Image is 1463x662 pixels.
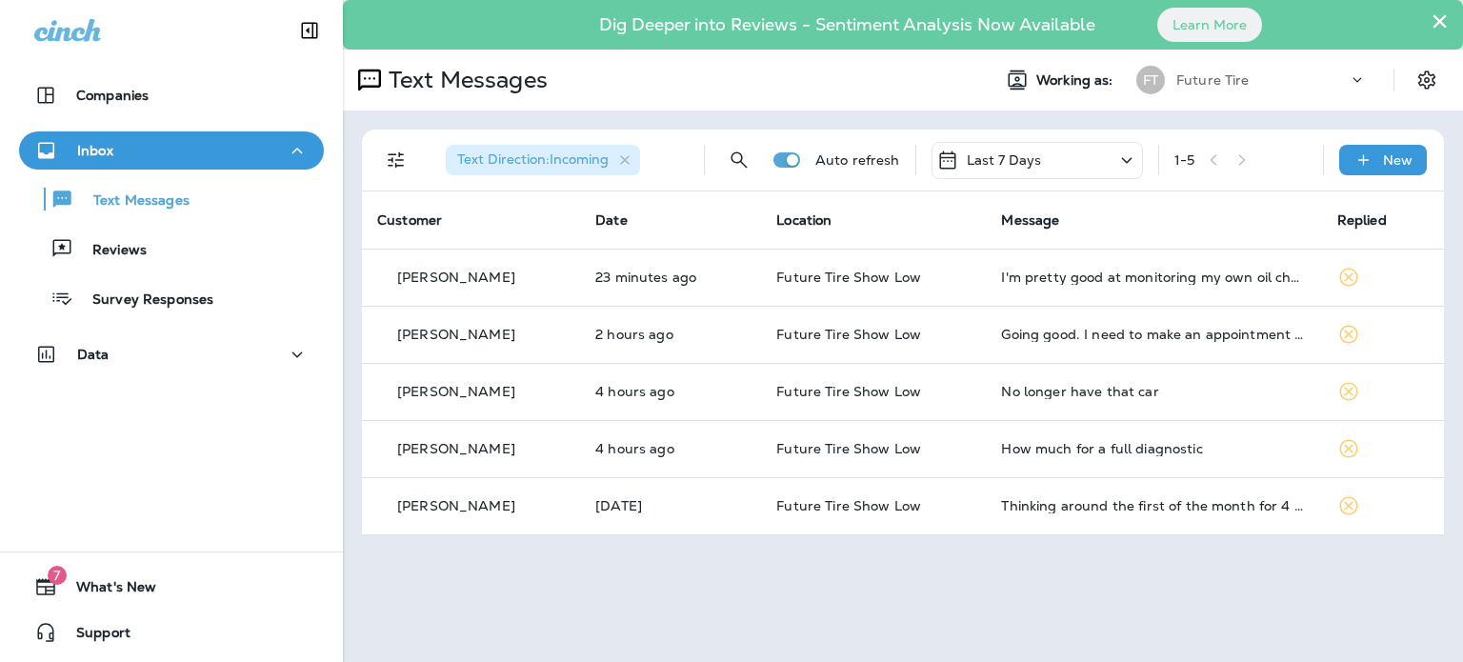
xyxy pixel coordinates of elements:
[1001,211,1059,229] span: Message
[815,152,900,168] p: Auto refresh
[1001,441,1306,456] div: How much for a full diagnostic
[57,579,156,602] span: What's New
[446,145,640,175] div: Text Direction:Incoming
[1410,63,1444,97] button: Settings
[19,568,324,606] button: 7What's New
[73,242,147,260] p: Reviews
[19,613,324,652] button: Support
[1136,66,1165,94] div: FT
[73,291,213,310] p: Survey Responses
[19,335,324,373] button: Data
[967,152,1042,168] p: Last 7 Days
[776,497,921,514] span: Future Tire Show Low
[720,141,758,179] button: Search Messages
[544,22,1151,28] p: Dig Deeper into Reviews - Sentiment Analysis Now Available
[457,150,609,168] span: Text Direction : Incoming
[1001,498,1306,513] div: Thinking around the first of the month for 4 275x 60r20
[776,269,921,286] span: Future Tire Show Low
[1174,152,1194,168] div: 1 - 5
[595,211,628,229] span: Date
[1157,8,1262,42] button: Learn More
[397,327,515,342] p: [PERSON_NAME]
[776,383,921,400] span: Future Tire Show Low
[19,131,324,170] button: Inbox
[595,327,746,342] p: Sep 26, 2025 10:14 AM
[397,384,515,399] p: [PERSON_NAME]
[57,625,130,648] span: Support
[19,179,324,219] button: Text Messages
[77,143,113,158] p: Inbox
[19,76,324,114] button: Companies
[1036,72,1117,89] span: Working as:
[1001,327,1306,342] div: Going good. I need to make an appointment to have AC charged on our RV. We talked about having it...
[1337,211,1387,229] span: Replied
[776,440,921,457] span: Future Tire Show Low
[595,498,746,513] p: Sep 23, 2025 09:43 AM
[19,229,324,269] button: Reviews
[77,347,110,362] p: Data
[48,566,67,585] span: 7
[776,326,921,343] span: Future Tire Show Low
[377,211,442,229] span: Customer
[1001,270,1306,285] div: I'm pretty good at monitoring my own oil changes but I don't mind the reminders, particularly if ...
[1383,152,1413,168] p: New
[377,141,415,179] button: Filters
[776,211,832,229] span: Location
[76,88,149,103] p: Companies
[19,278,324,318] button: Survey Responses
[397,441,515,456] p: [PERSON_NAME]
[595,270,746,285] p: Sep 26, 2025 12:37 PM
[283,11,336,50] button: Collapse Sidebar
[1176,72,1250,88] p: Future Tire
[595,384,746,399] p: Sep 26, 2025 08:47 AM
[595,441,746,456] p: Sep 26, 2025 08:35 AM
[74,192,190,211] p: Text Messages
[397,498,515,513] p: [PERSON_NAME]
[397,270,515,285] p: [PERSON_NAME]
[381,66,548,94] p: Text Messages
[1001,384,1306,399] div: No longer have that car
[1431,6,1449,36] button: Close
